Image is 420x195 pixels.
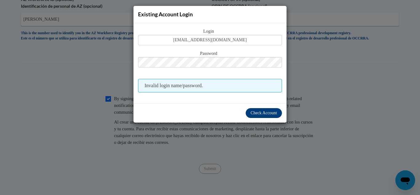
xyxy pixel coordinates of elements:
button: Check Account [246,108,282,118]
span: Password [138,50,282,57]
span: Invalid login name/password. [138,79,282,92]
span: Existing Account Login [138,11,193,18]
span: Check Account [251,111,277,115]
span: Login [138,28,282,35]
